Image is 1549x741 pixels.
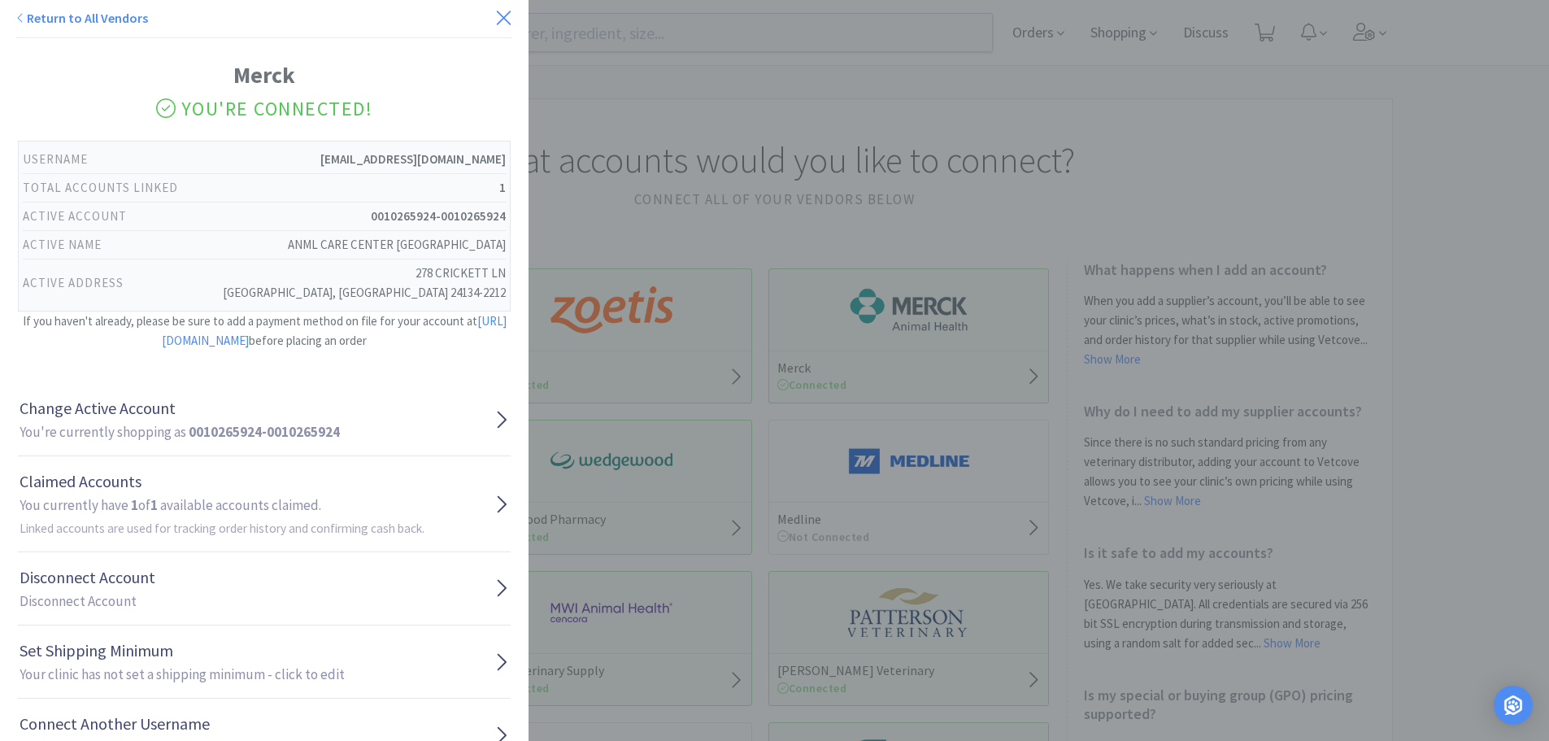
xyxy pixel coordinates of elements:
p: ANML CARE CENTER [GEOGRAPHIC_DATA] [288,235,506,255]
div: Username [23,150,88,169]
div: Open Intercom Messenger [1494,686,1533,725]
strong: 0010265924-0010265924 [189,423,340,441]
div: Total Accounts Linked [23,178,178,198]
div: Active Name [23,235,102,255]
h1: Merck [18,57,511,94]
div: Active Account [23,207,127,226]
strong: 1 [131,496,138,514]
h1: Disconnect Account [20,564,155,591]
h1: Change Active Account [20,395,340,421]
h2: You currently have of available accounts claimed. [20,495,424,538]
div: 0010265924-0010265924 [371,207,506,226]
h2: Disconnect Account [20,591,155,612]
p: If you haven't already, please be sure to add a payment method on file for your account at before... [18,312,511,351]
div: Active Address [23,264,124,303]
div: 1 [499,178,506,198]
span: Linked accounts are used for tracking order history and confirming cash back. [20,521,424,536]
div: [EMAIL_ADDRESS][DOMAIN_NAME] [320,150,506,169]
strong: 1 [150,496,158,514]
span: 278 CRICKETT LN [416,265,506,281]
h2: Your clinic has not set a shipping minimum - click to edit [20,664,345,686]
a: Return to All Vendors [16,10,148,26]
h2: You're currently shopping as [20,421,340,443]
h1: Connect Another Username [20,711,266,737]
h1: Set Shipping Minimum [20,638,345,664]
span: [GEOGRAPHIC_DATA], [GEOGRAPHIC_DATA] 24134-2212 [223,285,506,300]
h2: You're Connected! [18,94,511,124]
h1: Claimed Accounts [20,469,424,495]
